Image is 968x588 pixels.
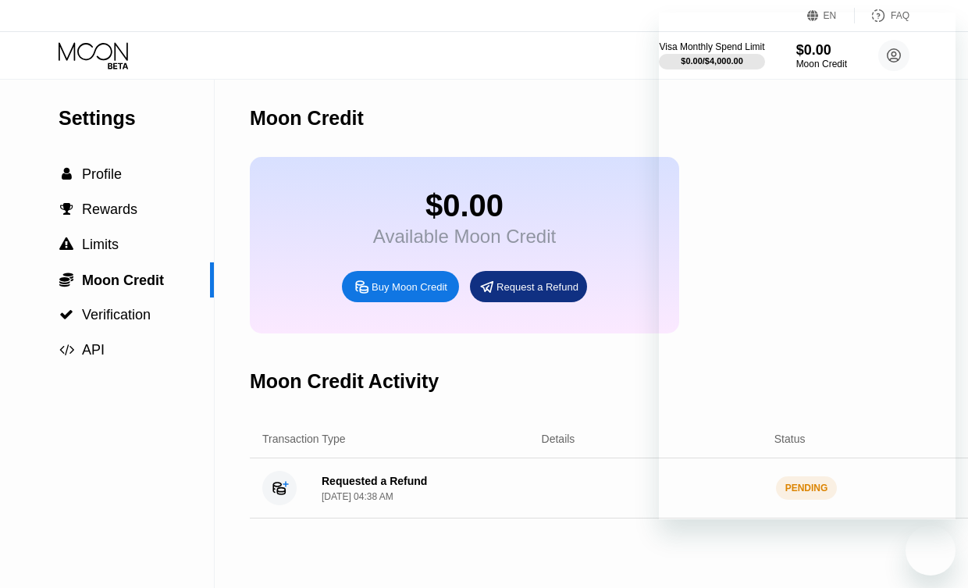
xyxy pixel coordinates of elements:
[82,237,119,252] span: Limits
[82,201,137,217] span: Rewards
[59,308,73,322] span: 
[59,202,74,216] div: 
[262,433,346,445] div: Transaction Type
[59,272,73,287] span: 
[59,167,74,181] div: 
[82,307,151,323] span: Verification
[59,107,214,130] div: Settings
[542,433,575,445] div: Details
[373,226,556,248] div: Available Moon Credit
[82,273,164,288] span: Moon Credit
[855,8,909,23] div: FAQ
[60,202,73,216] span: 
[82,342,105,358] span: API
[891,10,909,21] div: FAQ
[250,107,364,130] div: Moon Credit
[59,308,74,322] div: 
[322,491,393,502] div: [DATE] 04:38 AM
[59,237,73,251] span: 
[372,280,447,294] div: Buy Moon Credit
[470,271,587,302] div: Request a Refund
[322,475,427,487] div: Requested a Refund
[59,272,74,287] div: 
[373,188,556,223] div: $0.00
[250,370,439,393] div: Moon Credit Activity
[62,167,72,181] span: 
[824,10,837,21] div: EN
[496,280,578,294] div: Request a Refund
[59,237,74,251] div: 
[807,8,855,23] div: EN
[906,526,956,576] iframe: Button to launch messaging window, conversation in progress
[59,343,74,357] span: 
[342,271,459,302] div: Buy Moon Credit
[659,12,956,519] iframe: Messaging window
[82,166,122,182] span: Profile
